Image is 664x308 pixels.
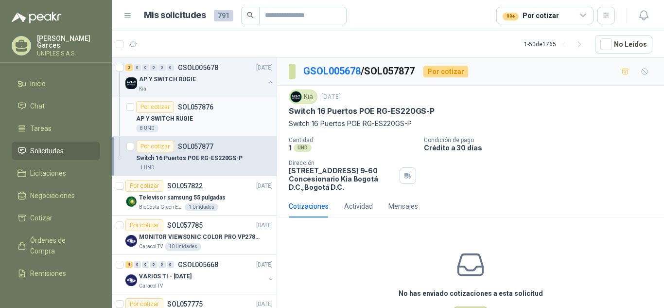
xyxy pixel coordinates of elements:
[112,176,277,216] a: Por cotizarSOL057822[DATE] Company LogoTelevisor samsung 55 pulgadasBioCosta Green Energy S.A.S1 ...
[12,142,100,160] a: Solicitudes
[214,10,233,21] span: 791
[30,190,75,201] span: Negociaciones
[289,160,396,166] p: Dirección
[167,261,174,268] div: 0
[30,78,46,89] span: Inicio
[142,64,149,71] div: 0
[112,216,277,255] a: Por cotizarSOL057785[DATE] Company LogoMONITOR VIEWSONIC COLOR PRO VP2786-4KCaracol TV10 Unidades
[139,233,260,242] p: MONITOR VIEWSONIC COLOR PRO VP2786-4K
[134,64,141,71] div: 0
[150,64,157,71] div: 0
[167,301,203,308] p: SOL057775
[165,243,201,251] div: 10 Unidades
[247,12,254,18] span: search
[503,10,559,21] div: Por cotizar
[37,51,100,56] p: UNIPLES S.A.S
[125,180,163,192] div: Por cotizar
[125,77,137,89] img: Company Logo
[423,66,468,77] div: Por cotizar
[30,123,52,134] span: Tareas
[125,64,133,71] div: 2
[112,97,277,137] a: Por cotizarSOL057876AP Y SWITCH RUGIE8 UND
[30,168,66,179] span: Licitaciones
[178,104,213,110] p: SOL057876
[134,261,141,268] div: 0
[424,144,660,152] p: Crédito a 30 días
[139,272,192,281] p: VARIOS TI - [DATE]
[139,243,163,251] p: Caracol TV
[12,164,100,182] a: Licitaciones
[12,119,100,138] a: Tareas
[125,259,275,290] a: 8 0 0 0 0 0 GSOL005668[DATE] Company LogoVARIOS TI - [DATE]Caracol TV
[125,62,275,93] a: 2 0 0 0 0 0 GSOL005678[DATE] Company LogoAP Y SWITCH RUGIEKia
[256,181,273,191] p: [DATE]
[136,101,174,113] div: Por cotizar
[399,288,543,299] h3: No has enviado cotizaciones a esta solicitud
[139,282,163,290] p: Caracol TV
[12,97,100,115] a: Chat
[136,164,158,172] div: 1 UND
[144,8,206,22] h1: Mis solicitudes
[12,264,100,283] a: Remisiones
[388,201,418,212] div: Mensajes
[30,213,52,223] span: Cotizar
[595,35,652,54] button: No Leídos
[125,235,137,247] img: Company Logo
[139,75,196,84] p: AP Y SWITCH RUGIE
[125,196,137,207] img: Company Logo
[289,144,292,152] p: 1
[136,114,193,124] p: AP Y SWITCH RUGIE
[136,125,158,132] div: 8 UND
[289,201,329,212] div: Cotizaciones
[112,137,277,176] a: Por cotizarSOL057877Switch 16 Puertos POE RG-ES220GS-P1 UND
[289,106,435,116] p: Switch 16 Puertos POE RG-ES220GS-P
[344,201,373,212] div: Actividad
[289,137,416,144] p: Cantidad
[256,221,273,230] p: [DATE]
[139,193,226,202] p: Televisor samsung 55 pulgadas
[289,166,396,191] p: [STREET_ADDRESS] 9-60 Concesionario Kia Bogotá D.C. , Bogotá D.C.
[178,64,218,71] p: GSOL005678
[503,13,519,20] div: 99+
[289,118,652,129] p: Switch 16 Puertos POE RG-ES220GS-P
[158,261,166,268] div: 0
[303,64,416,79] p: / SOL057877
[167,182,203,189] p: SOL057822
[125,261,133,268] div: 8
[12,12,61,23] img: Logo peakr
[30,235,91,256] span: Órdenes de Compra
[256,260,273,270] p: [DATE]
[289,90,317,104] div: Kia
[303,65,361,77] a: GSOL005678
[158,64,166,71] div: 0
[37,35,100,49] p: [PERSON_NAME] Garces
[178,143,213,150] p: SOL057877
[321,92,341,102] p: [DATE]
[30,145,64,156] span: Solicitudes
[167,64,174,71] div: 0
[12,231,100,260] a: Órdenes de Compra
[185,203,218,211] div: 1 Unidades
[150,261,157,268] div: 0
[30,268,66,279] span: Remisiones
[139,203,183,211] p: BioCosta Green Energy S.A.S
[125,274,137,286] img: Company Logo
[178,261,218,268] p: GSOL005668
[136,154,243,163] p: Switch 16 Puertos POE RG-ES220GS-P
[30,101,45,111] span: Chat
[256,63,273,72] p: [DATE]
[125,219,163,231] div: Por cotizar
[424,137,660,144] p: Condición de pago
[12,74,100,93] a: Inicio
[136,141,174,152] div: Por cotizar
[12,209,100,227] a: Cotizar
[12,186,100,205] a: Negociaciones
[142,261,149,268] div: 0
[294,144,312,152] div: UND
[139,85,146,93] p: Kia
[291,91,301,102] img: Company Logo
[167,222,203,229] p: SOL057785
[524,36,587,52] div: 1 - 50 de 1765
